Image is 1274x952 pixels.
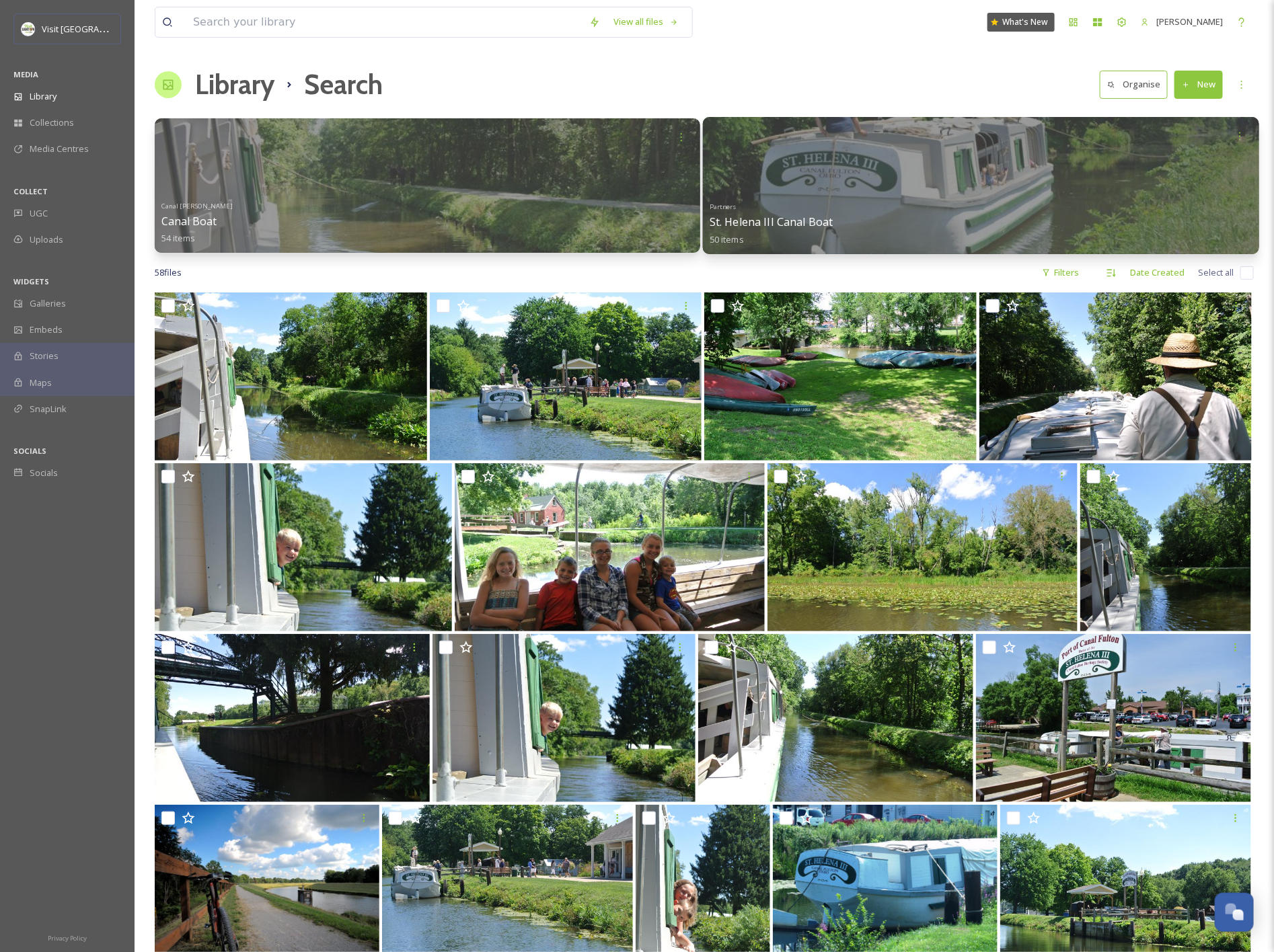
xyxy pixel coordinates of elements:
span: [PERSON_NAME] [1156,15,1223,28]
span: SnapLink [30,403,67,415]
span: WIDGETS [13,276,49,286]
span: SOCIALS [13,446,46,456]
img: Canal Fulton- one kid looking out of the boat.JPG [433,634,696,802]
span: Maps [30,376,52,389]
a: View all files [607,9,685,35]
span: Stories [30,350,59,362]
h1: Search [304,65,383,105]
input: Search your library [186,7,583,37]
img: Canal Fulton- canal and bridge.JPG [155,634,430,802]
span: MEDIA [13,69,38,79]
span: Socials [30,467,58,479]
span: COLLECT [13,186,48,196]
span: 54 items [161,232,195,244]
img: Canal Fulton- view of the canal and horses.JPG [698,634,973,802]
button: Organise [1100,71,1168,98]
span: Library [30,90,57,103]
img: download.jpeg [22,22,35,36]
div: Date Created [1123,260,1191,286]
span: Embeds [30,323,63,336]
a: Canal [PERSON_NAME]Canal Boat54 items [161,198,233,244]
span: Media Centres [30,143,89,155]
span: Canal Boat [161,214,217,229]
span: Privacy Policy [48,934,87,943]
span: St. Helena III Canal Boat [710,214,833,229]
img: Canal Fulton- greenery.JPG [767,463,1078,631]
a: [PERSON_NAME] [1134,9,1230,35]
img: St. Helena on the water.jpg [155,463,452,631]
img: Steering the St. Helena.jpg [979,292,1252,461]
span: Visit [GEOGRAPHIC_DATA] [42,22,146,35]
img: Canal Fulton- view of the canal and horses 2.jpg [1080,463,1252,631]
div: Filters [1035,260,1086,286]
a: What's New [987,13,1055,32]
img: Canalway Center- St. Helena sign and boat.JPG [976,634,1251,802]
button: Open Chat [1215,893,1254,932]
span: Canal [PERSON_NAME] [161,202,233,210]
span: 50 items [710,233,744,245]
a: Library [195,65,274,105]
span: Select all [1198,266,1234,279]
img: St. Helena kids.jpg [455,463,765,631]
span: Partners [710,202,737,210]
span: Collections [30,116,74,129]
a: Privacy Policy [48,929,87,945]
button: New [1174,71,1223,98]
span: Galleries [30,297,66,310]
img: Canal Fulton Canalway St. Helena III.jpg [430,292,702,461]
img: Canal Fulton Canalway St. Helena.jpg [155,292,427,461]
img: Canal Fulton Canoe Livery- canoes!.JPG [704,292,977,461]
a: PartnersSt. Helena III Canal Boat50 items [710,198,833,245]
span: 58 file s [155,266,182,279]
span: UGC [30,207,48,220]
span: Uploads [30,233,63,246]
